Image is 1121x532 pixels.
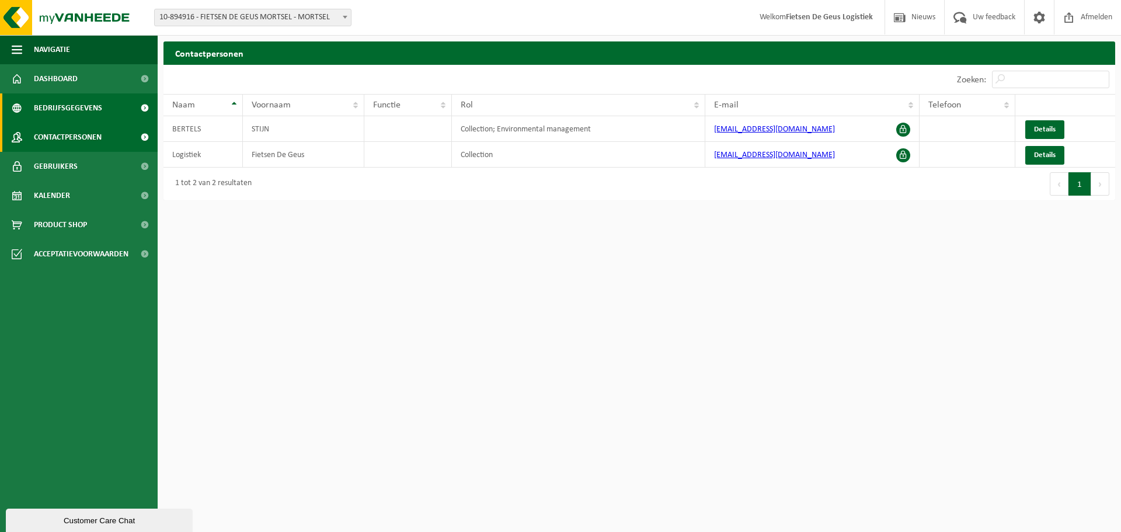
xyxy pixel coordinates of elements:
td: STIJN [243,116,364,142]
button: Previous [1050,172,1068,196]
span: Details [1034,151,1056,159]
a: [EMAIL_ADDRESS][DOMAIN_NAME] [714,151,835,159]
span: Voornaam [252,100,291,110]
span: Rol [461,100,473,110]
span: E-mail [714,100,739,110]
h2: Contactpersonen [163,41,1115,64]
span: Contactpersonen [34,123,102,152]
label: Zoeken: [957,75,986,85]
span: Functie [373,100,401,110]
span: Acceptatievoorwaarden [34,239,128,269]
button: Next [1091,172,1109,196]
td: BERTELS [163,116,243,142]
iframe: chat widget [6,506,195,532]
button: 1 [1068,172,1091,196]
span: Navigatie [34,35,70,64]
a: Details [1025,146,1064,165]
td: Logistiek [163,142,243,168]
span: Bedrijfsgegevens [34,93,102,123]
span: 10-894916 - FIETSEN DE GEUS MORTSEL - MORTSEL [154,9,351,26]
strong: Fietsen De Geus Logistiek [786,13,873,22]
span: Product Shop [34,210,87,239]
td: Collection [452,142,705,168]
span: Telefoon [928,100,961,110]
a: [EMAIL_ADDRESS][DOMAIN_NAME] [714,125,835,134]
span: Details [1034,126,1056,133]
a: Details [1025,120,1064,139]
span: 10-894916 - FIETSEN DE GEUS MORTSEL - MORTSEL [155,9,351,26]
span: Gebruikers [34,152,78,181]
div: 1 tot 2 van 2 resultaten [169,173,252,194]
td: Fietsen De Geus [243,142,364,168]
td: Collection; Environmental management [452,116,705,142]
span: Dashboard [34,64,78,93]
span: Naam [172,100,195,110]
span: Kalender [34,181,70,210]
